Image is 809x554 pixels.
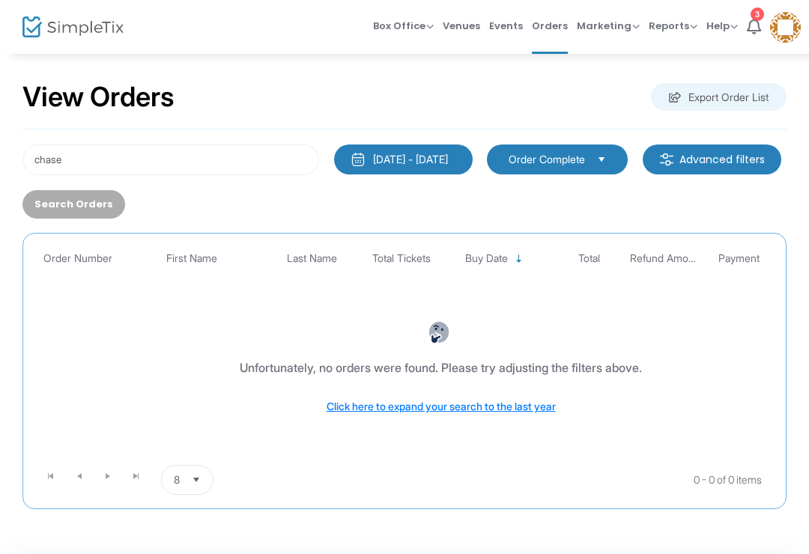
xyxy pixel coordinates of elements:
[174,472,180,487] span: 8
[443,7,480,45] span: Venues
[706,19,738,33] span: Help
[428,321,450,344] img: face-thinking.png
[373,19,434,33] span: Box Office
[751,7,764,21] div: 3
[591,151,612,168] button: Select
[240,359,642,377] div: Unfortunately, no orders were found. Please try adjusting the filters above.
[551,241,626,276] th: Total
[509,152,585,167] span: Order Complete
[351,152,366,167] img: monthly
[334,144,473,174] button: [DATE] - [DATE]
[626,241,701,276] th: Refund Amount
[43,252,112,265] span: Order Number
[287,252,337,265] span: Last Name
[166,252,217,265] span: First Name
[465,252,508,265] span: Buy Date
[363,465,762,495] kendo-pager-info: 0 - 0 of 0 items
[577,19,640,33] span: Marketing
[22,81,175,114] h2: View Orders
[364,241,439,276] th: Total Tickets
[327,400,556,413] span: Click here to expand your search to the last year
[718,252,760,265] span: Payment
[532,7,568,45] span: Orders
[649,19,697,33] span: Reports
[489,7,523,45] span: Events
[186,466,207,494] button: Select
[31,241,778,459] div: Data table
[513,253,525,265] span: Sortable
[659,152,674,167] img: filter
[373,152,448,167] div: [DATE] - [DATE]
[22,144,319,175] input: Search by name, email, phone, order number, ip address, or last 4 digits of card
[643,144,781,174] m-button: Advanced filters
